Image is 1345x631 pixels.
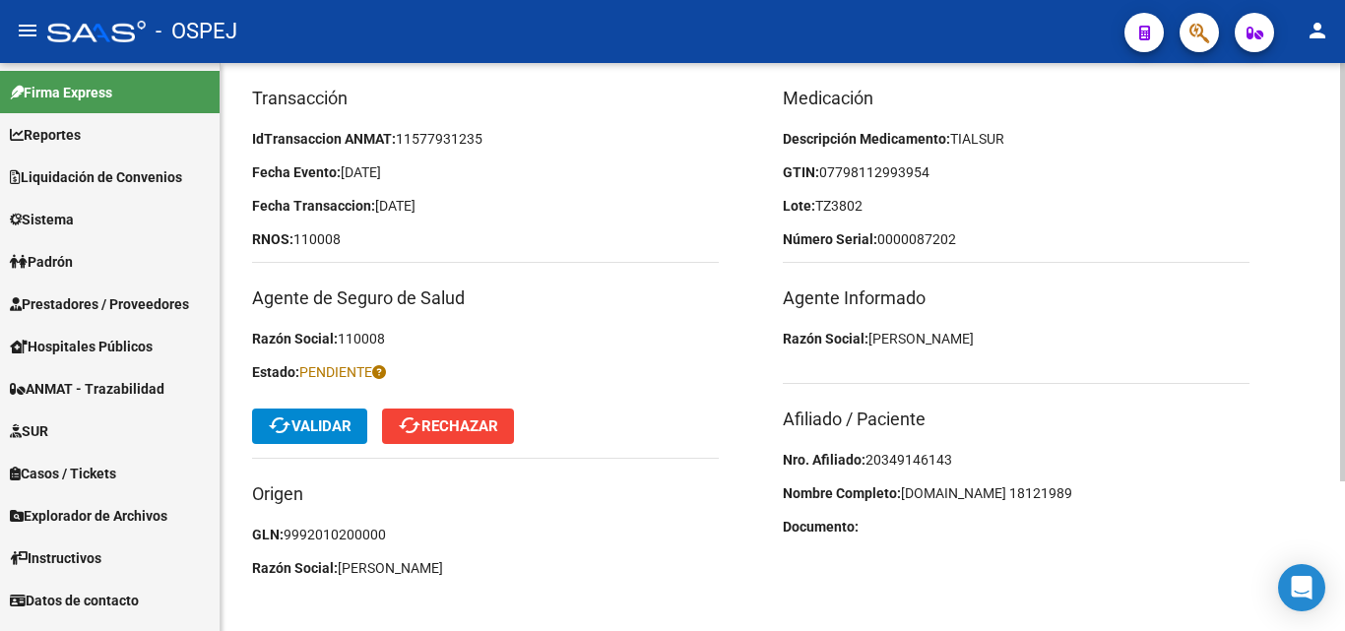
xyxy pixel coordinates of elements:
[252,284,719,312] h3: Agente de Seguro de Salud
[10,166,182,188] span: Liquidación de Convenios
[10,293,189,315] span: Prestadores / Proveedores
[10,505,167,527] span: Explorador de Archivos
[783,449,1249,471] p: Nro. Afiliado:
[819,164,929,180] span: 07798112993954
[868,331,974,347] span: [PERSON_NAME]
[10,336,153,357] span: Hospitales Públicos
[252,85,719,112] h3: Transacción
[156,10,237,53] span: - OSPEJ
[299,364,386,380] span: PENDIENTE
[783,85,1249,112] h3: Medicación
[252,480,719,508] h3: Origen
[783,161,1249,183] p: GTIN:
[783,328,1249,349] p: Razón Social:
[252,409,367,444] button: Validar
[783,195,1249,217] p: Lote:
[382,409,514,444] button: Rechazar
[10,209,74,230] span: Sistema
[293,231,341,247] span: 110008
[783,284,1249,312] h3: Agente Informado
[1278,564,1325,611] div: Open Intercom Messenger
[16,19,39,42] mat-icon: menu
[252,195,719,217] p: Fecha Transaccion:
[10,420,48,442] span: SUR
[10,378,164,400] span: ANMAT - Trazabilidad
[783,406,1249,433] h3: Afiliado / Paciente
[10,463,116,484] span: Casos / Tickets
[252,161,719,183] p: Fecha Evento:
[268,417,352,435] span: Validar
[815,198,863,214] span: TZ3802
[901,485,1072,501] span: [DOMAIN_NAME] 18121989
[252,361,719,383] p: Estado:
[10,124,81,146] span: Reportes
[783,482,1249,504] p: Nombre Completo:
[252,128,719,150] p: IdTransaccion ANMAT:
[10,82,112,103] span: Firma Express
[877,231,956,247] span: 0000087202
[783,128,1249,150] p: Descripción Medicamento:
[284,527,386,542] span: 9992010200000
[1306,19,1329,42] mat-icon: person
[398,417,498,435] span: Rechazar
[252,228,719,250] p: RNOS:
[10,251,73,273] span: Padrón
[865,452,952,468] span: 20349146143
[783,516,1249,537] p: Documento:
[341,164,381,180] span: [DATE]
[398,413,421,437] mat-icon: cached
[252,557,719,579] p: Razón Social:
[10,590,139,611] span: Datos de contacto
[950,131,1004,147] span: TIALSUR
[338,560,443,576] span: [PERSON_NAME]
[375,198,416,214] span: [DATE]
[783,228,1249,250] p: Número Serial:
[10,547,101,569] span: Instructivos
[268,413,291,437] mat-icon: cached
[252,328,719,349] p: Razón Social:
[396,131,482,147] span: 11577931235
[252,524,719,545] p: GLN:
[338,331,385,347] span: 110008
